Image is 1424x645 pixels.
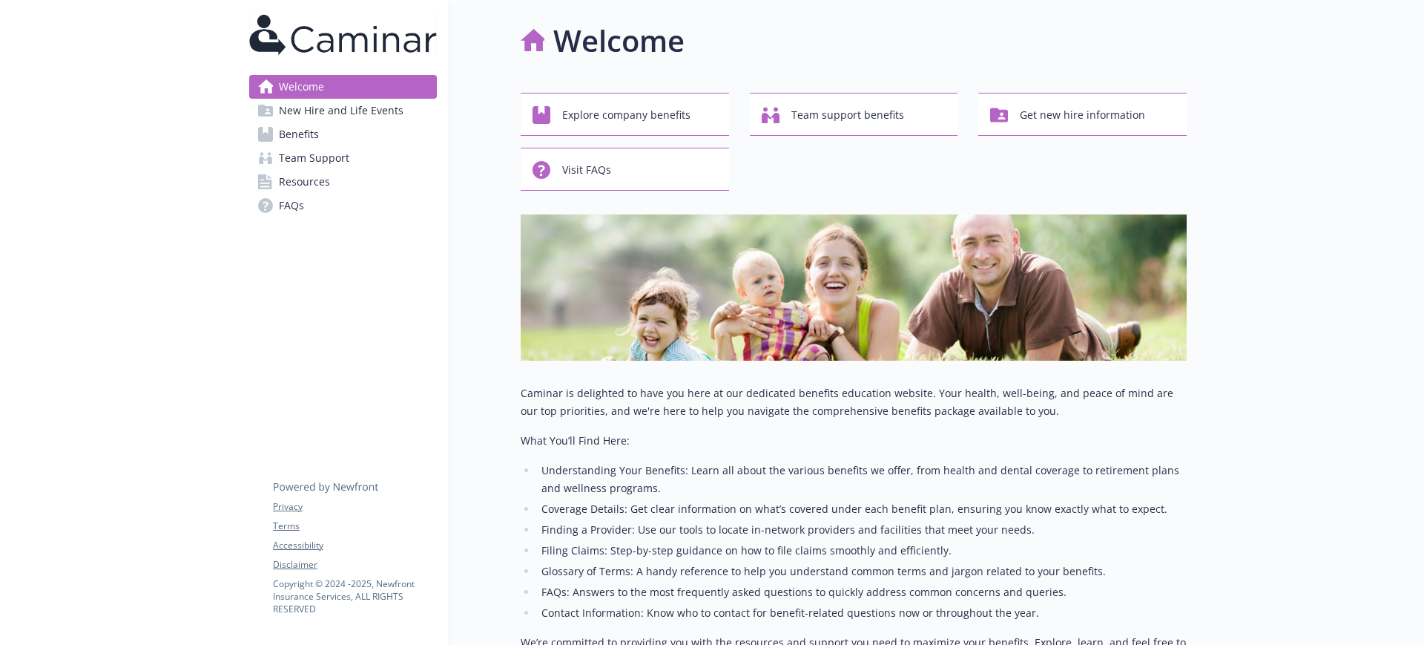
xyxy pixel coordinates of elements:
[279,146,349,170] span: Team Support
[273,520,436,533] a: Terms
[791,101,904,129] span: Team support benefits
[249,170,437,194] a: Resources
[249,146,437,170] a: Team Support
[537,583,1187,601] li: FAQs: Answers to the most frequently asked questions to quickly address common concerns and queries.
[1020,101,1145,129] span: Get new hire information
[521,93,729,136] button: Explore company benefits
[279,75,324,99] span: Welcome
[249,194,437,217] a: FAQs
[279,194,304,217] span: FAQs
[978,93,1187,136] button: Get new hire information
[273,558,436,572] a: Disclaimer
[562,156,611,184] span: Visit FAQs
[553,19,685,63] h1: Welcome
[279,122,319,146] span: Benefits
[521,215,1187,361] img: overview page banner
[537,462,1187,497] li: Understanding Your Benefits: Learn all about the various benefits we offer, from health and denta...
[273,539,436,552] a: Accessibility
[279,99,403,122] span: New Hire and Life Events
[521,432,1187,450] p: What You’ll Find Here:
[537,604,1187,622] li: Contact Information: Know who to contact for benefit-related questions now or throughout the year.
[537,521,1187,539] li: Finding a Provider: Use our tools to locate in-network providers and facilities that meet your ne...
[537,500,1187,518] li: Coverage Details: Get clear information on what’s covered under each benefit plan, ensuring you k...
[279,170,330,194] span: Resources
[521,384,1187,420] p: Caminar is delighted to have you here at our dedicated benefits education website. Your health, w...
[521,148,729,191] button: Visit FAQs
[249,122,437,146] a: Benefits
[562,101,690,129] span: Explore company benefits
[750,93,958,136] button: Team support benefits
[249,99,437,122] a: New Hire and Life Events
[273,500,436,514] a: Privacy
[249,75,437,99] a: Welcome
[273,577,436,615] p: Copyright © 2024 - 2025 , Newfront Insurance Services, ALL RIGHTS RESERVED
[537,563,1187,580] li: Glossary of Terms: A handy reference to help you understand common terms and jargon related to yo...
[537,542,1187,560] li: Filing Claims: Step-by-step guidance on how to file claims smoothly and efficiently.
